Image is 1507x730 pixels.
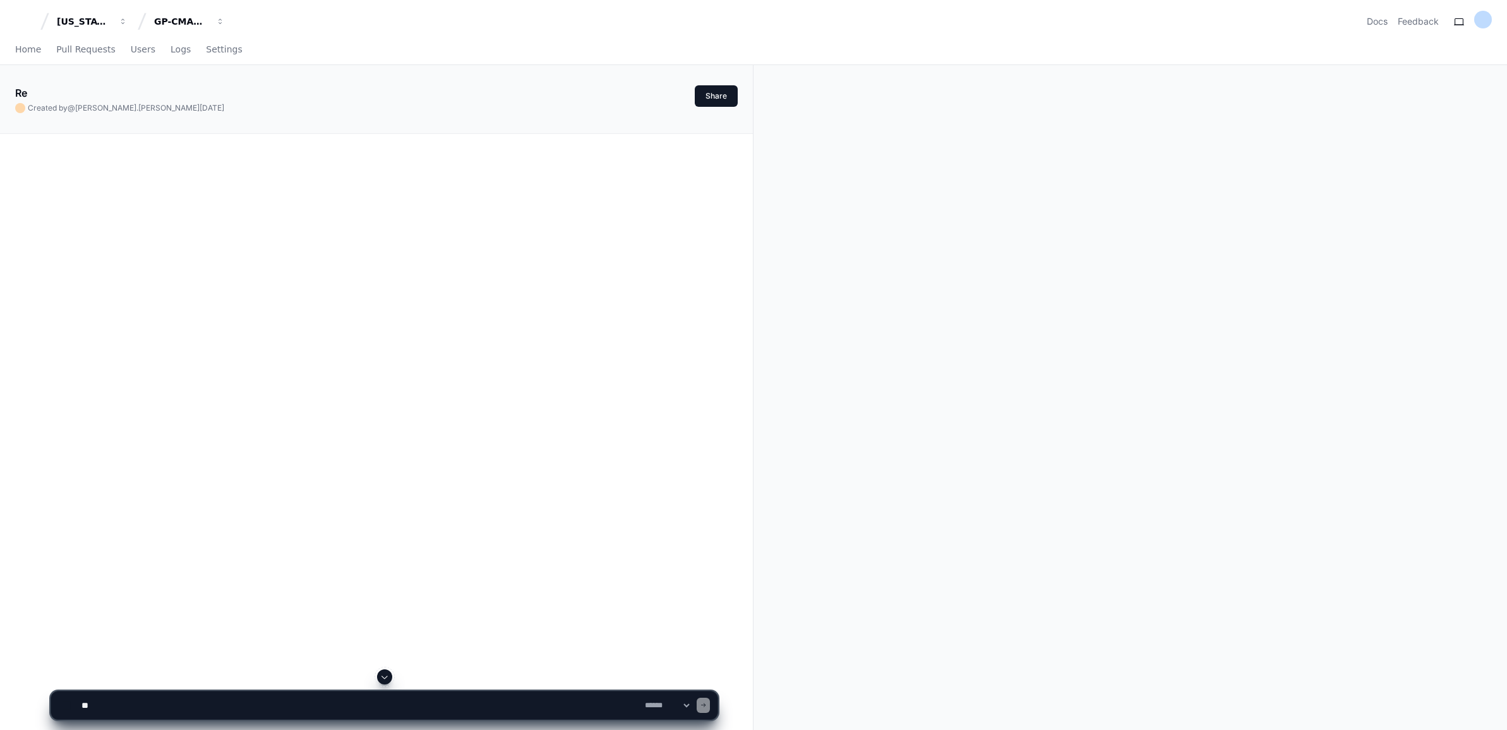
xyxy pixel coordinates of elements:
span: Pull Requests [56,46,115,53]
span: Logs [171,46,191,53]
div: [US_STATE] Pacific [57,15,111,28]
span: [PERSON_NAME].[PERSON_NAME] [75,103,200,113]
span: Created by [28,103,224,113]
span: @ [68,103,75,113]
button: Share [695,85,738,107]
span: Home [15,46,41,53]
button: [US_STATE] Pacific [52,10,133,33]
span: Settings [206,46,242,53]
span: [DATE] [200,103,224,113]
a: Settings [206,35,242,64]
app-text-character-animate: Re [15,87,27,99]
a: Home [15,35,41,64]
div: GP-CMAG-MP2 [154,15,208,28]
a: Logs [171,35,191,64]
a: Docs [1367,15,1388,28]
a: Pull Requests [56,35,115,64]
a: Users [131,35,155,64]
button: Feedback [1398,15,1439,28]
button: GP-CMAG-MP2 [149,10,230,33]
span: Users [131,46,155,53]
